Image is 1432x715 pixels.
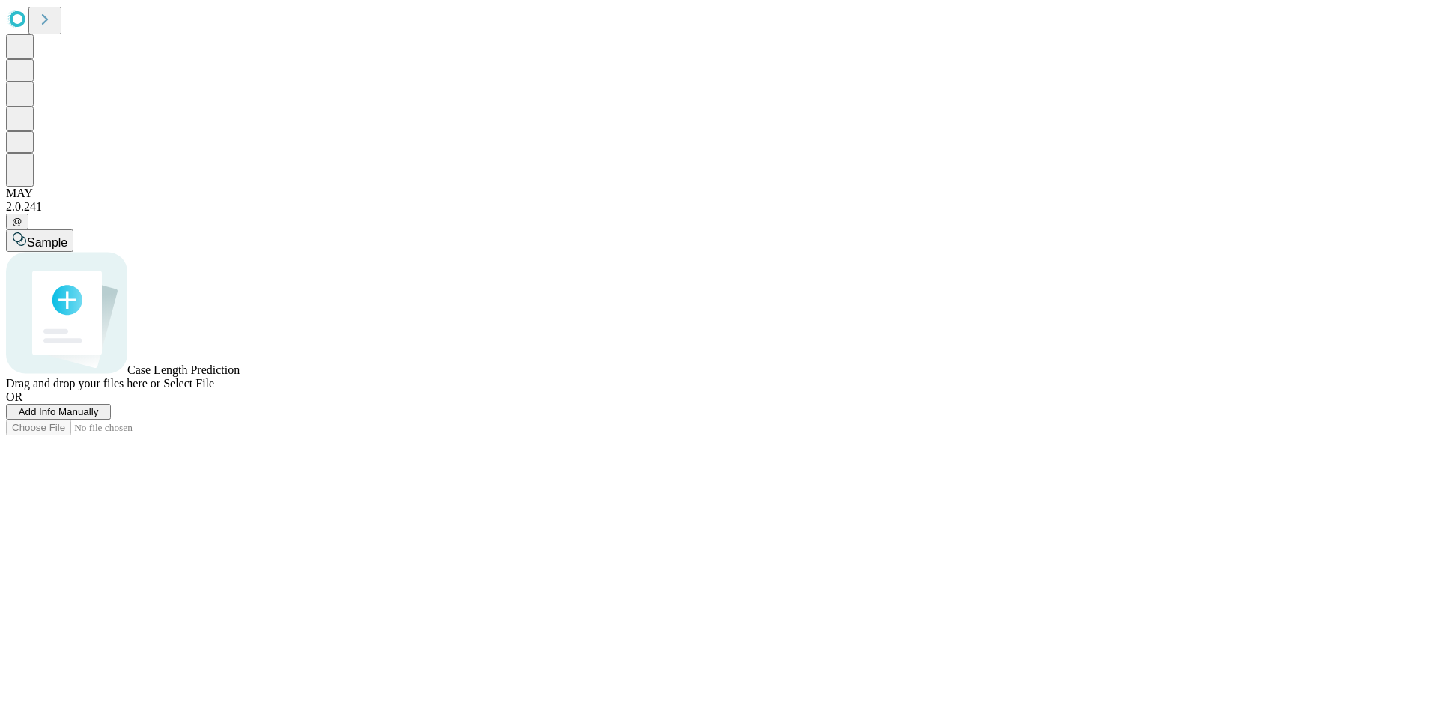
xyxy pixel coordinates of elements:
span: Drag and drop your files here or [6,377,160,390]
span: Select File [163,377,214,390]
div: 2.0.241 [6,200,1426,214]
span: @ [12,216,22,227]
div: MAY [6,187,1426,200]
button: Add Info Manually [6,404,111,420]
button: Sample [6,229,73,252]
button: @ [6,214,28,229]
span: Sample [27,236,67,249]
span: Add Info Manually [19,406,99,417]
span: Case Length Prediction [127,363,240,376]
span: OR [6,390,22,403]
